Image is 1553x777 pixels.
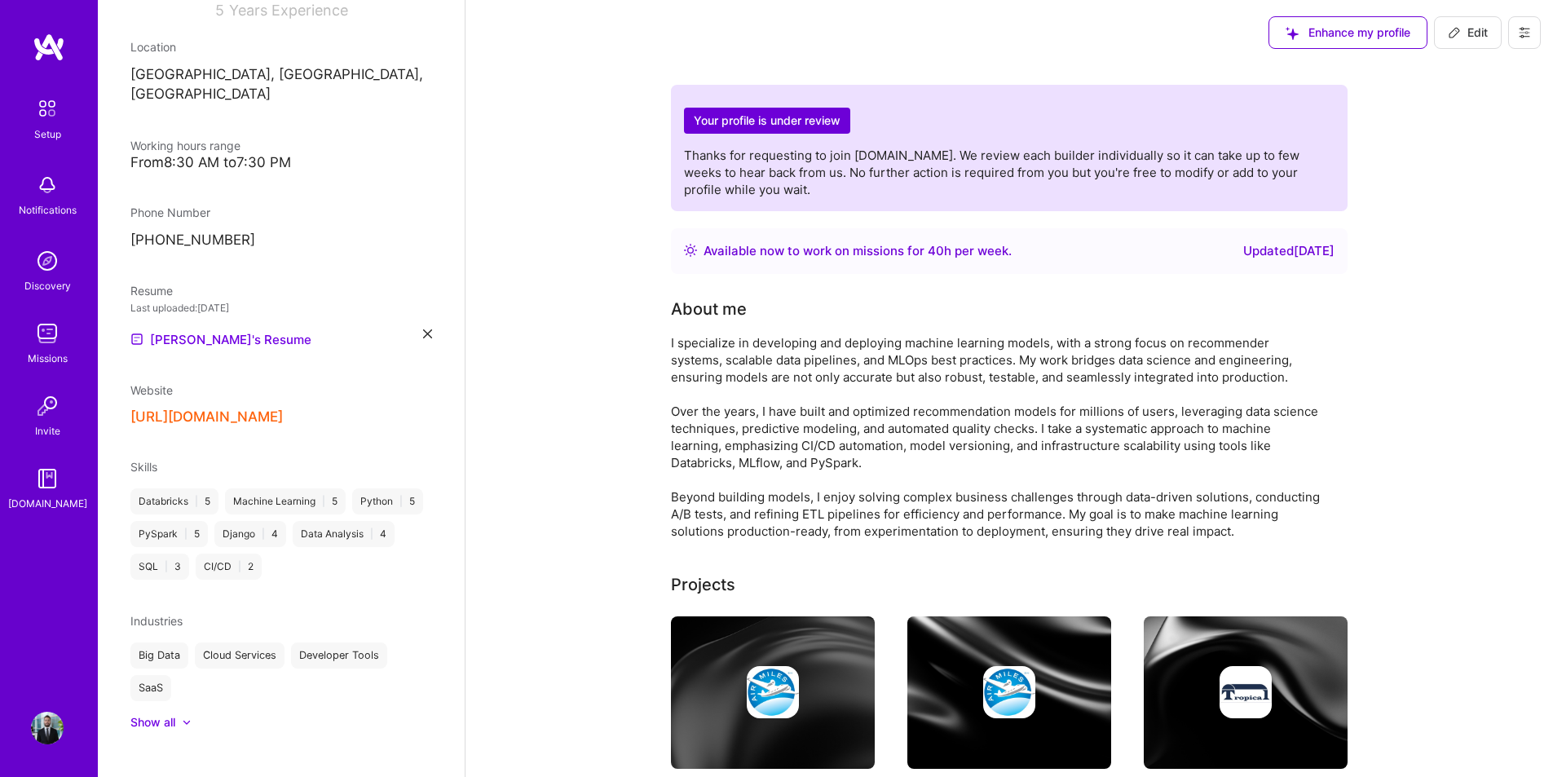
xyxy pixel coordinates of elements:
[130,714,175,731] div: Show all
[229,2,348,19] span: Years Experience
[293,521,395,547] div: Data Analysis 4
[130,521,208,547] div: PySpark 5
[33,33,65,62] img: logo
[130,383,173,397] span: Website
[165,560,168,573] span: |
[130,460,157,474] span: Skills
[27,712,68,744] a: User Avatar
[130,299,432,316] div: Last uploaded: [DATE]
[907,616,1111,770] img: cover
[238,560,241,573] span: |
[684,148,1299,197] span: Thanks for requesting to join [DOMAIN_NAME]. We review each builder individually so it can take u...
[225,488,346,514] div: Machine Learning 5
[1286,27,1299,40] i: icon SuggestedTeams
[130,614,183,628] span: Industries
[1220,666,1272,718] img: Company logo
[370,528,373,541] span: |
[130,65,432,104] p: [GEOGRAPHIC_DATA], [GEOGRAPHIC_DATA], [GEOGRAPHIC_DATA]
[130,408,283,426] button: [URL][DOMAIN_NAME]
[31,245,64,277] img: discovery
[704,241,1012,261] div: Available now to work on missions for h per week .
[399,495,403,508] span: |
[262,528,265,541] span: |
[1243,241,1335,261] div: Updated [DATE]
[671,616,875,770] img: cover
[31,462,64,495] img: guide book
[130,139,240,152] span: Working hours range
[130,488,218,514] div: Databricks 5
[423,329,432,338] i: icon Close
[31,317,64,350] img: teamwork
[130,205,210,219] span: Phone Number
[195,642,285,669] div: Cloud Services
[195,495,198,508] span: |
[35,422,60,439] div: Invite
[130,284,173,298] span: Resume
[130,329,311,349] a: [PERSON_NAME]'s Resume
[19,201,77,219] div: Notifications
[130,675,171,701] div: SaaS
[130,554,189,580] div: SQL 3
[28,350,68,367] div: Missions
[684,108,850,135] h2: Your profile is under review
[130,642,188,669] div: Big Data
[747,666,799,718] img: Company logo
[983,666,1035,718] img: Company logo
[31,712,64,744] img: User Avatar
[24,277,71,294] div: Discovery
[130,38,432,55] div: Location
[671,297,747,321] div: About me
[130,231,432,250] p: [PHONE_NUMBER]
[291,642,387,669] div: Developer Tools
[1286,24,1410,41] span: Enhance my profile
[214,521,286,547] div: Django 4
[928,243,944,258] span: 40
[1434,16,1502,49] button: Edit
[30,91,64,126] img: setup
[1448,24,1488,41] span: Edit
[1144,616,1348,770] img: cover
[8,495,87,512] div: [DOMAIN_NAME]
[322,495,325,508] span: |
[215,2,224,19] span: 5
[31,169,64,201] img: bell
[130,333,143,346] img: Resume
[1268,16,1427,49] button: Enhance my profile
[196,554,262,580] div: CI/CD 2
[671,334,1323,540] div: I specialize in developing and deploying machine learning models, with a strong focus on recommen...
[684,244,697,257] img: Availability
[31,390,64,422] img: Invite
[130,154,432,171] div: From 8:30 AM to 7:30 PM
[671,572,735,597] div: Projects
[184,528,188,541] span: |
[352,488,423,514] div: Python 5
[34,126,61,143] div: Setup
